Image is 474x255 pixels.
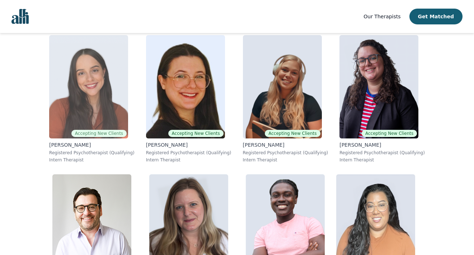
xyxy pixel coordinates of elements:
a: Our Therapists [363,12,400,21]
p: [PERSON_NAME] [146,141,231,148]
p: [PERSON_NAME] [339,141,425,148]
p: Intern Therapist [243,157,328,163]
img: Emerald_Weninger [243,35,322,138]
span: Accepting New Clients [265,130,320,137]
span: Our Therapists [363,14,400,19]
p: Intern Therapist [339,157,425,163]
p: Intern Therapist [49,157,135,163]
p: Registered Psychotherapist (Qualifying) [243,150,328,156]
p: Intern Therapist [146,157,231,163]
p: Registered Psychotherapist (Qualifying) [146,150,231,156]
p: [PERSON_NAME] [243,141,328,148]
img: Cayley_Hanson [339,35,418,138]
button: Get Matched [409,9,463,24]
a: Cayley_HansonAccepting New Clients[PERSON_NAME]Registered Psychotherapist (Qualifying)Intern Ther... [334,29,431,169]
a: Emerald_WeningerAccepting New Clients[PERSON_NAME]Registered Psychotherapist (Qualifying)Intern T... [237,29,334,169]
p: Registered Psychotherapist (Qualifying) [339,150,425,156]
a: Laura_GrohovacAccepting New Clients[PERSON_NAME]Registered Psychotherapist (Qualifying)Intern The... [43,29,140,169]
span: Accepting New Clients [362,130,417,137]
p: [PERSON_NAME] [49,141,135,148]
p: Registered Psychotherapist (Qualifying) [49,150,135,156]
span: Accepting New Clients [71,130,127,137]
a: Sarah_WildAccepting New Clients[PERSON_NAME]Registered Psychotherapist (Qualifying)Intern Therapist [140,29,237,169]
span: Accepting New Clients [168,130,224,137]
img: alli logo [11,9,29,24]
img: Laura_Grohovac [49,35,128,138]
img: Sarah_Wild [146,35,225,138]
